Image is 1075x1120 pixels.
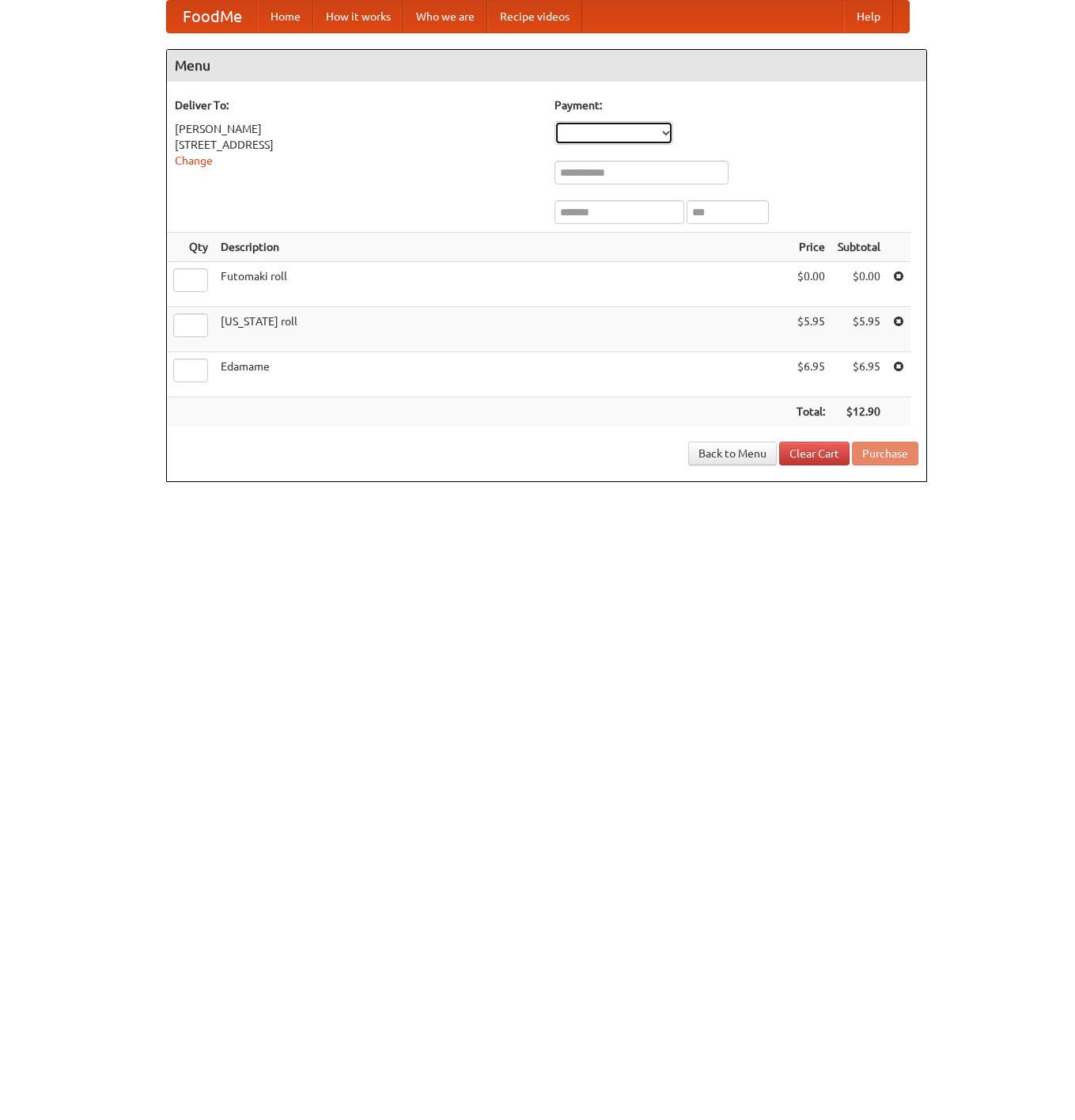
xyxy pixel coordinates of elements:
a: Recipe videos [487,1,582,32]
td: Futomaki roll [214,262,790,307]
td: Edamame [214,352,790,397]
a: Who we are [403,1,487,32]
th: Total: [790,397,831,427]
a: Clear Cart [779,442,850,465]
h5: Payment: [555,97,918,113]
h4: Menu [167,50,926,82]
h5: Deliver To: [175,97,539,113]
td: [US_STATE] roll [214,307,790,352]
a: Home [258,1,313,32]
a: Help [844,1,893,32]
a: FoodMe [167,1,258,32]
a: Change [175,154,213,167]
div: [PERSON_NAME] [175,121,539,137]
td: $5.95 [831,307,887,352]
a: How it works [313,1,403,32]
a: Back to Menu [688,442,777,465]
button: Purchase [852,442,918,465]
th: Description [214,233,790,262]
th: Qty [167,233,214,262]
th: Price [790,233,831,262]
div: [STREET_ADDRESS] [175,137,539,153]
td: $5.95 [790,307,831,352]
td: $0.00 [831,262,887,307]
th: $12.90 [831,397,887,427]
td: $6.95 [790,352,831,397]
th: Subtotal [831,233,887,262]
td: $6.95 [831,352,887,397]
td: $0.00 [790,262,831,307]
